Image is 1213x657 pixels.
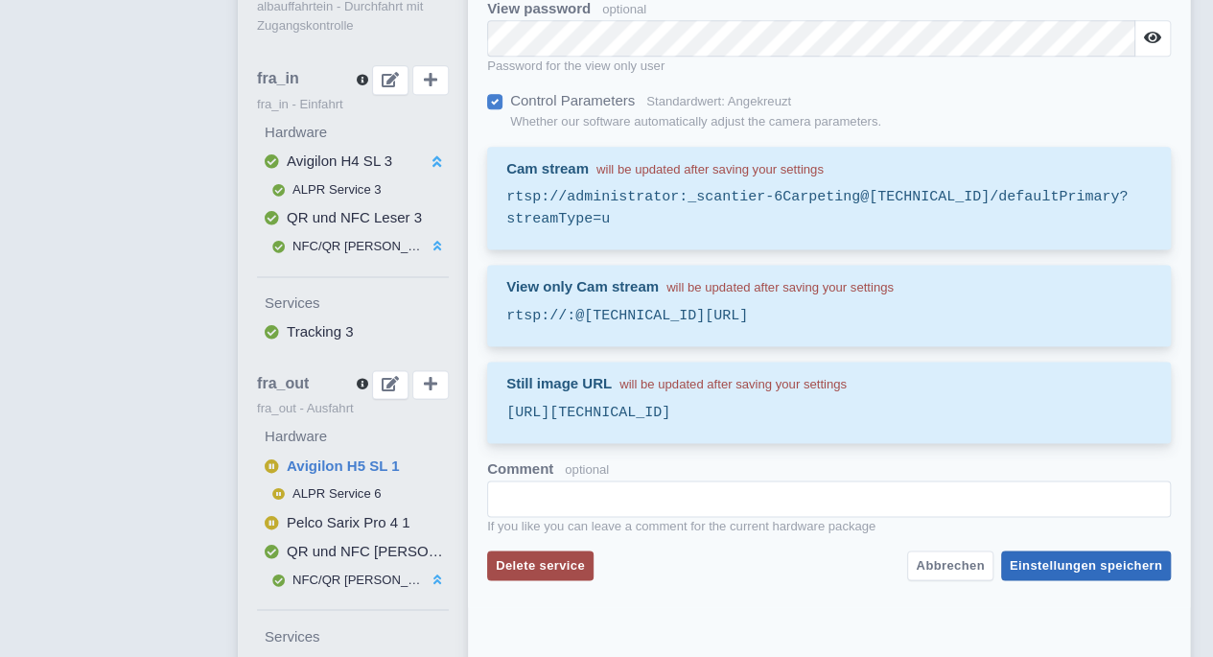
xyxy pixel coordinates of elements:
small: fra_in - Einfahrt [257,95,449,114]
span: fra_in [257,70,299,87]
span: ALPR Service 6 [292,486,382,501]
small: Password for the view only user [487,57,1171,76]
button: Pelco Sarix Pro 4 1 [257,508,449,538]
button: Tracking 3 [257,317,449,347]
span: QR und NFC Leser 3 [287,209,422,225]
span: Abbrechen [916,558,984,573]
samp: rtsp://administrator:_scantier-6Carpeting@[TECHNICAL_ID]/defaultPrimary?streamType=u [506,187,1152,230]
samp: [URL][TECHNICAL_ID] [506,403,1152,425]
samp: rtsp://:@[TECHNICAL_ID][URL] [506,306,1152,328]
span: Control Parameters [510,92,635,108]
span: optional [565,462,609,477]
span: fra_out [257,375,309,392]
small: Standardwert: Angekreuzt [646,94,791,108]
span: NFC/QR [PERSON_NAME] (Access IS ATR210) Status 3 [292,239,613,253]
button: Avigilon H5 SL 1 [257,452,449,481]
span: Delete service [496,558,585,573]
button: Delete service [487,551,594,580]
span: Pelco Sarix Pro 4 1 [287,514,409,530]
label: Comment [487,458,553,481]
label: View only Cam stream [506,276,894,298]
button: NFC/QR [PERSON_NAME] (Access IS ATR210) Status 3 [257,233,449,260]
button: ALPR Service 6 [257,481,449,507]
span: Avigilon H5 SL 1 [287,458,400,474]
span: NFC/QR [PERSON_NAME] (Access IS ATR210) Status 4 [292,573,613,587]
small: will be updated after saving your settings [596,162,824,176]
span: ALPR Service 3 [292,182,382,197]
small: fra_out - Ausfahrt [257,399,449,418]
small: will be updated after saving your settings [619,377,847,391]
label: Services [265,625,449,647]
label: Hardware [265,122,449,144]
button: QR und NFC [PERSON_NAME] 4 [257,537,449,567]
button: Einstellungen speichern [1001,551,1171,580]
span: optional [602,2,646,16]
small: will be updated after saving your settings [666,280,894,294]
span: Avigilon H4 SL 3 [287,153,392,169]
span: Tracking 3 [287,323,353,340]
label: Services [265,293,449,315]
span: Einstellungen speichern [1010,558,1162,573]
small: Whether our software automatically adjust the camera parameters. [510,112,881,131]
label: Still image URL [506,373,847,395]
button: NFC/QR [PERSON_NAME] (Access IS ATR210) Status 4 [257,567,449,594]
small: If you like you can leave a comment for the current hardware package [487,517,1171,536]
button: QR und NFC Leser 3 [257,203,449,233]
label: Cam stream [506,158,824,180]
span: QR und NFC [PERSON_NAME] 4 [287,543,504,559]
button: ALPR Service 3 [257,176,449,203]
label: Hardware [265,426,449,448]
button: Abbrechen [907,551,992,580]
button: Avigilon H4 SL 3 [257,147,449,176]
